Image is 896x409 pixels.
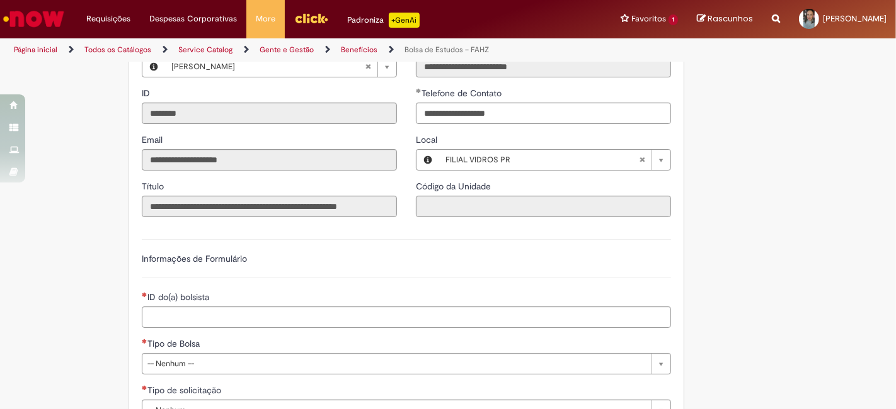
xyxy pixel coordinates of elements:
a: FILIAL VIDROS PRLimpar campo Local [439,150,670,170]
abbr: Limpar campo Favorecido [359,57,377,77]
a: Service Catalog [178,45,233,55]
ul: Trilhas de página [9,38,588,62]
a: Bolsa de Estudos – FAHZ [405,45,489,55]
span: Necessários [142,292,147,297]
a: Página inicial [14,45,57,55]
input: Departamento [416,56,671,77]
img: ServiceNow [1,6,66,31]
span: Telefone de Contato [422,87,504,99]
span: Rascunhos [708,13,753,25]
span: Somente leitura - ID [142,87,152,99]
button: Favorecido, Visualizar este registro Jennifer E Silva Moreira [142,57,165,77]
span: [PERSON_NAME] [823,13,887,24]
span: [PERSON_NAME] [171,57,365,77]
span: Favoritos [631,13,666,25]
span: ID do(a) bolsista [147,291,212,303]
label: Somente leitura - ID [142,87,152,99]
input: Código da Unidade [416,196,671,217]
input: Telefone de Contato [416,103,671,124]
span: Tipo de Bolsa [147,338,202,349]
span: FILIAL VIDROS PR [445,150,639,170]
label: Somente leitura - Email [142,133,165,146]
span: Necessários [142,339,147,344]
span: 1 [669,14,678,25]
span: -- Nenhum -- [147,354,645,374]
a: Todos os Catálogos [84,45,151,55]
a: [PERSON_NAME]Limpar campo Favorecido [165,57,396,77]
a: Rascunhos [697,13,753,25]
span: Despesas Corporativas [149,13,237,25]
input: Email [142,149,397,171]
a: Benefícios [341,45,377,55]
img: click_logo_yellow_360x200.png [294,9,328,28]
input: ID [142,103,397,124]
div: Padroniza [347,13,420,28]
input: ID do(a) bolsista [142,306,671,328]
a: Gente e Gestão [260,45,314,55]
button: Local, Visualizar este registro FILIAL VIDROS PR [416,150,439,170]
span: Tipo de solicitação [147,384,224,396]
input: Título [142,196,397,217]
label: Informações de Formulário [142,253,247,264]
span: More [256,13,275,25]
span: Somente leitura - Email [142,134,165,145]
span: Obrigatório Preenchido [416,88,422,93]
span: Requisições [86,13,130,25]
abbr: Limpar campo Local [633,150,652,170]
label: Somente leitura - Título [142,180,166,193]
label: Somente leitura - Código da Unidade [416,180,493,193]
span: Local [416,134,440,145]
span: Somente leitura - Código da Unidade [416,181,493,192]
span: Necessários [142,385,147,390]
span: Somente leitura - Título [142,181,166,192]
p: +GenAi [389,13,420,28]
